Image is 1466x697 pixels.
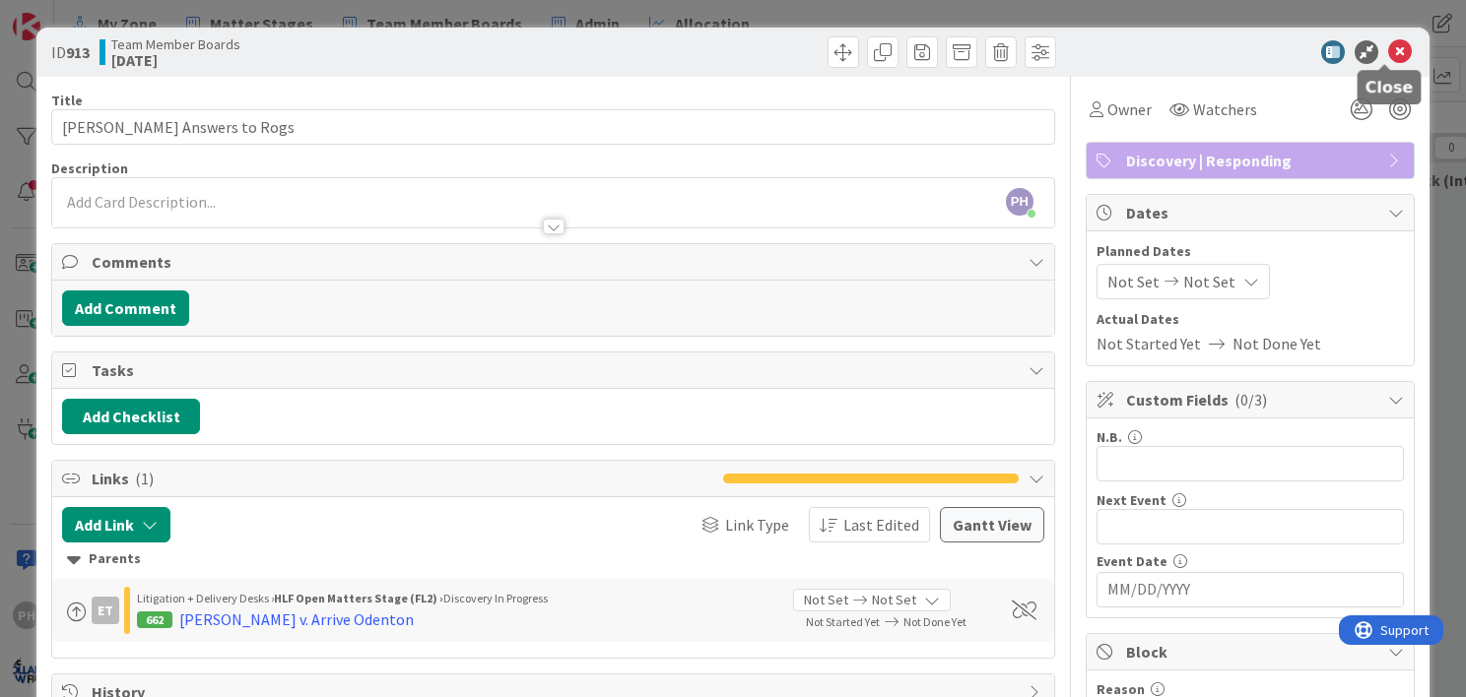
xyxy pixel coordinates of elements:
[1097,491,1166,509] label: Next Event
[92,597,119,624] div: ET
[92,467,713,490] span: Links
[1006,188,1033,216] span: PH
[1097,428,1122,446] label: N.B.
[92,358,1019,382] span: Tasks
[111,36,240,52] span: Team Member Boards
[51,159,128,177] span: Description
[62,507,170,542] button: Add Link
[179,607,414,631] div: [PERSON_NAME] v. Arrive Odenton
[872,590,916,610] span: Not Set
[806,614,880,629] span: Not Started Yet
[1097,554,1404,568] div: Event Date
[41,3,90,27] span: Support
[1366,78,1414,96] h5: Close
[62,399,200,434] button: Add Checklist
[843,513,919,537] span: Last Edited
[67,548,1039,570] div: Parents
[804,590,848,610] span: Not Set
[137,591,274,605] span: Litigation + Delivery Desks ›
[66,42,90,62] b: 913
[1193,97,1257,121] span: Watchers
[1126,149,1378,172] span: Discovery | Responding
[51,109,1055,145] input: type card name here...
[1097,241,1404,262] span: Planned Dates
[809,507,930,542] button: Last Edited
[1097,332,1201,355] span: Not Started Yet
[1234,390,1267,410] span: ( 0/3 )
[274,591,443,605] b: HLF Open Matters Stage (FL2) ›
[62,290,189,326] button: Add Comment
[1183,270,1235,293] span: Not Set
[1126,388,1378,412] span: Custom Fields
[137,611,172,628] div: 662
[135,469,154,488] span: ( 1 )
[1107,573,1393,606] input: MM/DD/YYYY
[940,507,1044,542] button: Gantt View
[111,52,240,68] b: [DATE]
[1107,270,1160,293] span: Not Set
[1233,332,1321,355] span: Not Done Yet
[1097,309,1404,330] span: Actual Dates
[725,513,789,537] span: Link Type
[92,250,1019,274] span: Comments
[443,591,548,605] span: Discovery In Progress
[51,92,83,109] label: Title
[1126,640,1378,664] span: Block
[1126,201,1378,224] span: Dates
[51,40,90,64] span: ID
[1107,97,1152,121] span: Owner
[903,614,966,629] span: Not Done Yet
